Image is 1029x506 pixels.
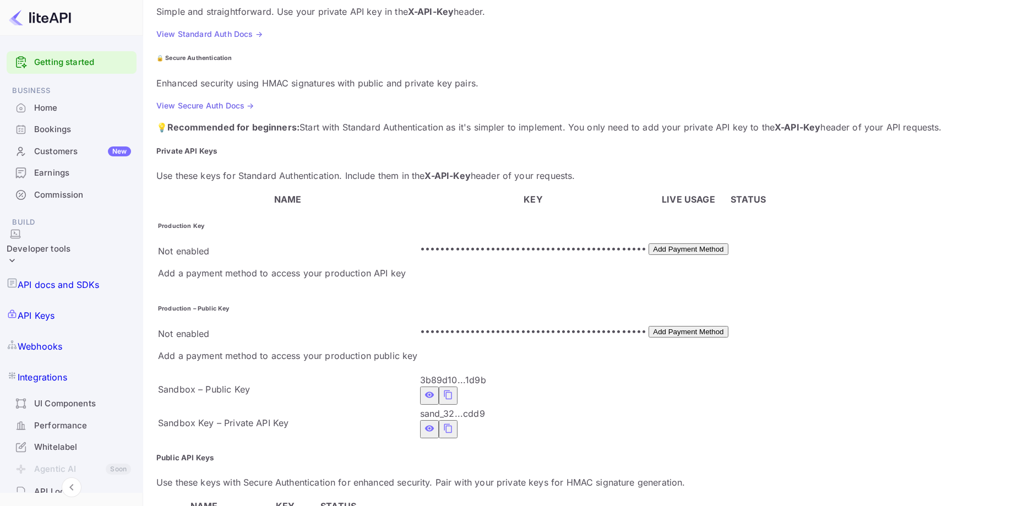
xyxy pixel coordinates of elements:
a: Add Payment Method [649,325,728,336]
div: UI Components [34,398,131,410]
span: Sandbox – Public Key [158,384,250,395]
p: Integrations [18,371,67,384]
a: Whitelabel [7,437,137,457]
div: Performance [7,415,137,437]
img: LiteAPI logo [9,9,71,26]
div: Commission [7,184,137,206]
p: API docs and SDKs [18,278,100,291]
div: New [108,146,131,156]
span: Business [7,85,137,97]
div: Home [7,97,137,119]
a: Add Payment Method [649,243,728,254]
p: ••••••••••••••••••••••••••••••••••••••••••••• [420,324,647,338]
div: Performance [34,420,131,432]
div: API Logs [7,481,137,503]
th: LIVE USAGE [648,192,728,206]
a: Bookings [7,119,137,139]
div: Earnings [34,167,131,179]
div: Not enabled [158,244,418,258]
a: API Keys [7,300,137,331]
a: Performance [7,415,137,436]
a: CustomersNew [7,141,137,161]
div: Customers [34,145,131,158]
a: API docs and SDKs [7,269,137,300]
div: Whitelabel [34,441,131,454]
button: Add Payment Method [649,243,728,255]
strong: Recommended for beginners: [167,122,300,133]
span: 3b89d10...1d9b [420,374,486,385]
a: Webhooks [7,331,137,362]
p: Enhanced security using HMAC signatures with public and private key pairs. [156,77,1016,90]
strong: X-API-Key [408,6,454,17]
div: CustomersNew [7,141,137,162]
p: Webhooks [18,340,62,353]
h6: Production – Public Key [158,304,418,313]
div: Whitelabel [7,437,137,458]
p: Simple and straightforward. Use your private API key in the header. [156,5,1016,18]
p: API Keys [18,309,55,322]
h5: Private API Keys [156,146,1016,157]
div: Developer tools [7,243,70,255]
div: Developer tools [7,228,70,270]
div: Earnings [7,162,137,184]
th: STATUS [730,192,767,206]
a: View Standard Auth Docs → [156,29,263,39]
table: private api keys table [156,191,767,440]
span: sand_32...cdd9 [420,408,485,419]
p: Use these keys with Secure Authentication for enhanced security. Pair with your private keys for ... [156,476,1016,489]
p: Add a payment method to access your production API key [158,266,418,280]
button: Collapse navigation [62,477,81,497]
p: ••••••••••••••••••••••••••••••••••••••••••••• [420,242,647,255]
a: Earnings [7,162,137,183]
a: Integrations [7,362,137,393]
h6: 🔒 Secure Authentication [156,54,1016,63]
a: UI Components [7,393,137,413]
div: UI Components [7,393,137,415]
a: Commission [7,184,137,205]
div: Bookings [34,123,131,136]
a: View Secure Auth Docs → [156,101,254,110]
div: Bookings [7,119,137,140]
div: Not enabled [158,327,418,340]
div: Getting started [7,51,137,74]
p: Add a payment method to access your production public key [158,349,418,362]
span: Build [7,216,137,228]
button: Add Payment Method [649,326,728,338]
p: 💡 Start with Standard Authentication as it's simpler to implement. You only need to add your priv... [156,121,1016,134]
span: Sandbox Key – Private API Key [158,417,288,428]
a: Home [7,97,137,118]
h6: Production Key [158,222,418,231]
a: API Logs [7,481,137,502]
a: Getting started [34,56,131,69]
th: NAME [157,192,418,206]
th: KEY [420,192,647,206]
p: Use these keys for Standard Authentication. Include them in the header of your requests. [156,169,1016,182]
div: Home [34,102,131,115]
div: Commission [34,189,131,202]
div: API Logs [34,486,131,498]
h5: Public API Keys [156,453,1016,464]
strong: X-API-Key [424,170,470,181]
strong: X-API-Key [775,122,820,133]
